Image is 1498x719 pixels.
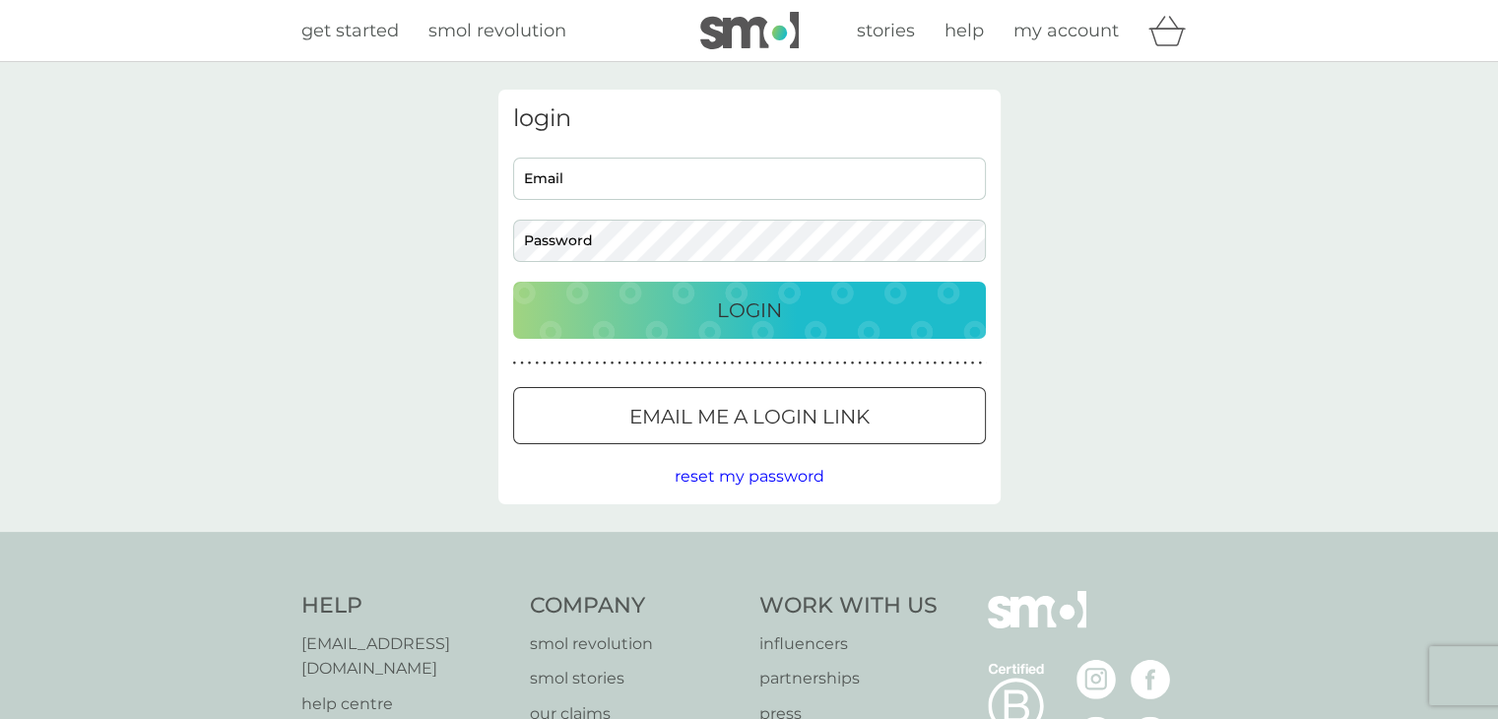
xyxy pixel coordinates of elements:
p: ● [941,359,944,368]
p: ● [588,359,592,368]
p: ● [768,359,772,368]
p: ● [820,359,824,368]
p: ● [618,359,621,368]
p: ● [918,359,922,368]
p: ● [543,359,547,368]
a: my account [1013,17,1119,45]
p: ● [798,359,802,368]
p: Email me a login link [629,401,870,432]
p: ● [513,359,517,368]
p: ● [700,359,704,368]
p: ● [738,359,742,368]
p: ● [753,359,757,368]
a: help centre [301,691,511,717]
p: ● [685,359,689,368]
p: ● [806,359,810,368]
p: ● [880,359,884,368]
img: visit the smol Facebook page [1131,660,1170,699]
p: ● [746,359,749,368]
p: ● [814,359,817,368]
a: stories [857,17,915,45]
p: ● [760,359,764,368]
p: ● [678,359,682,368]
a: get started [301,17,399,45]
p: ● [528,359,532,368]
img: visit the smol Instagram page [1076,660,1116,699]
p: ● [655,359,659,368]
a: smol stories [530,666,740,691]
p: ● [648,359,652,368]
p: ● [978,359,982,368]
p: ● [874,359,878,368]
a: partnerships [759,666,938,691]
button: reset my password [675,464,824,490]
a: smol revolution [530,631,740,657]
p: ● [843,359,847,368]
p: ● [866,359,870,368]
p: ● [633,359,637,368]
p: ● [948,359,952,368]
div: basket [1148,11,1198,50]
p: ● [640,359,644,368]
p: ● [520,359,524,368]
span: help [944,20,984,41]
p: ● [708,359,712,368]
span: get started [301,20,399,41]
p: ● [895,359,899,368]
p: ● [580,359,584,368]
p: ● [663,359,667,368]
a: smol revolution [428,17,566,45]
p: ● [693,359,697,368]
a: influencers [759,631,938,657]
p: ● [955,359,959,368]
p: Login [717,294,782,326]
p: ● [565,359,569,368]
span: smol revolution [428,20,566,41]
p: ● [971,359,975,368]
span: my account [1013,20,1119,41]
p: ● [903,359,907,368]
h4: Help [301,591,511,621]
p: ● [775,359,779,368]
img: smol [700,12,799,49]
img: smol [988,591,1086,658]
p: ● [911,359,915,368]
p: ● [926,359,930,368]
p: ● [603,359,607,368]
p: ● [625,359,629,368]
p: ● [888,359,892,368]
button: Email me a login link [513,387,986,444]
p: ● [963,359,967,368]
p: ● [828,359,832,368]
p: ● [671,359,675,368]
span: reset my password [675,467,824,486]
a: [EMAIL_ADDRESS][DOMAIN_NAME] [301,631,511,682]
h4: Company [530,591,740,621]
a: help [944,17,984,45]
p: ● [535,359,539,368]
p: ● [835,359,839,368]
p: ● [851,359,855,368]
h4: Work With Us [759,591,938,621]
p: ● [611,359,615,368]
p: ● [858,359,862,368]
p: ● [573,359,577,368]
p: ● [934,359,938,368]
p: ● [723,359,727,368]
p: ● [595,359,599,368]
p: ● [731,359,735,368]
p: ● [791,359,795,368]
span: stories [857,20,915,41]
p: ● [783,359,787,368]
h3: login [513,104,986,133]
p: ● [557,359,561,368]
p: ● [551,359,554,368]
p: ● [715,359,719,368]
button: Login [513,282,986,339]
